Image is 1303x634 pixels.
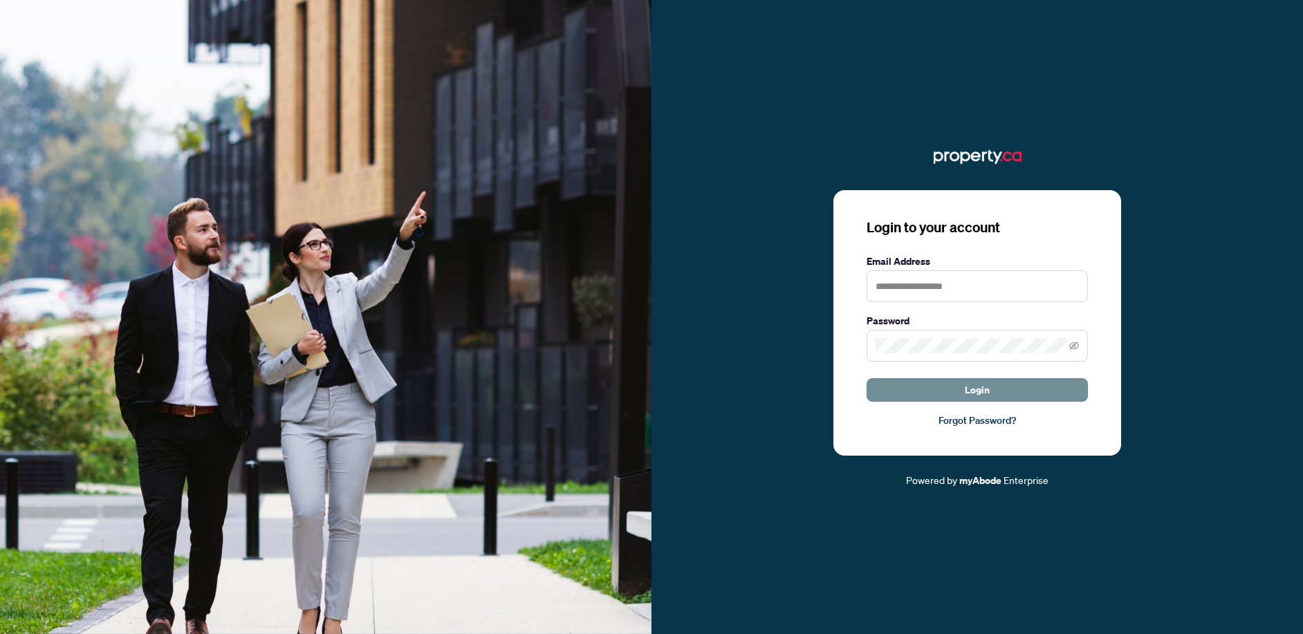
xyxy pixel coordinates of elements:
[867,378,1088,402] button: Login
[867,413,1088,428] a: Forgot Password?
[867,254,1088,269] label: Email Address
[965,379,990,401] span: Login
[959,473,1001,488] a: myAbode
[934,146,1022,168] img: ma-logo
[1069,341,1079,351] span: eye-invisible
[1004,474,1048,486] span: Enterprise
[867,313,1088,328] label: Password
[906,474,957,486] span: Powered by
[867,218,1088,237] h3: Login to your account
